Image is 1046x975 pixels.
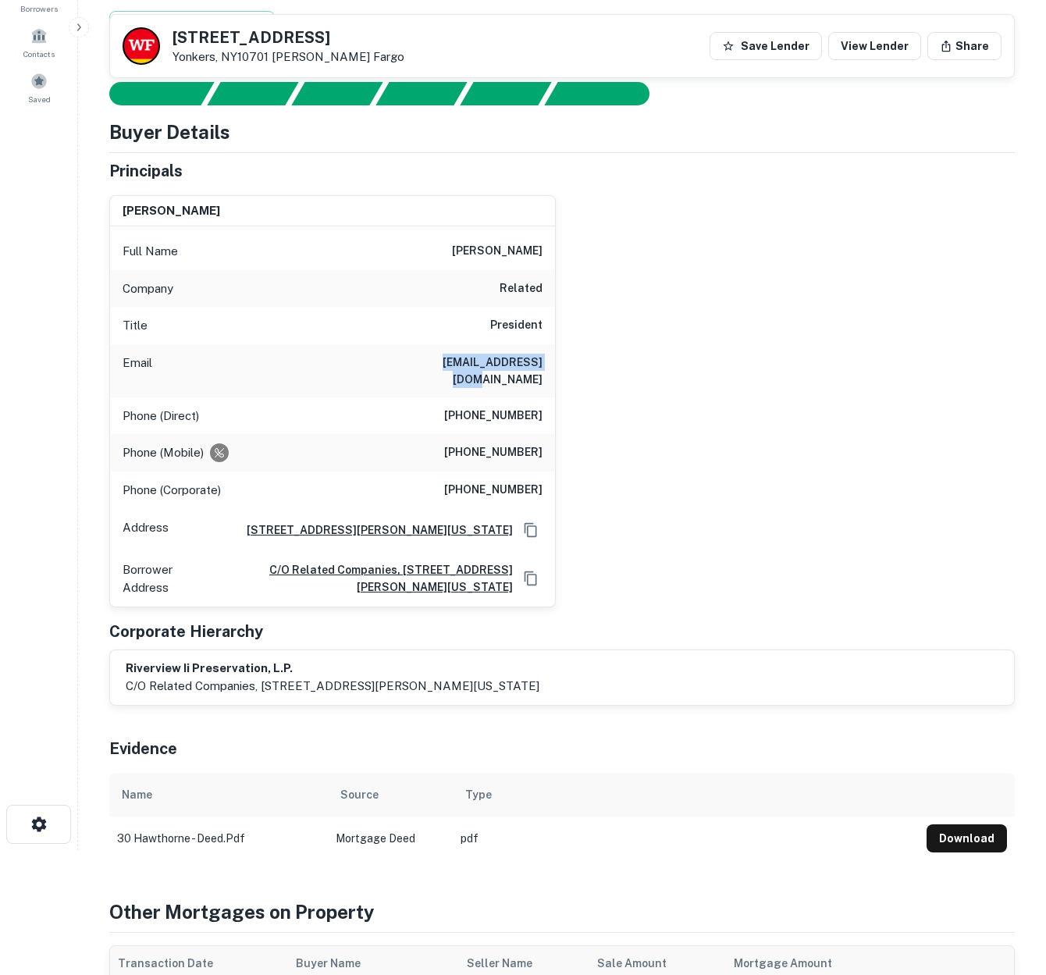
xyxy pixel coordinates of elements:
h6: [EMAIL_ADDRESS][DOMAIN_NAME] [355,354,543,388]
p: c/o related companies, [STREET_ADDRESS][PERSON_NAME][US_STATE] [126,677,539,696]
button: Save Lender [710,32,822,60]
a: Contacts [5,21,73,63]
h4: Other Mortgages on Property [109,898,1015,926]
p: Company [123,279,173,298]
p: Phone (Corporate) [123,481,221,500]
p: Email [123,354,152,388]
div: AI fulfillment process complete. [545,82,668,105]
td: pdf [453,817,919,860]
div: Your request is received and processing... [207,82,298,105]
span: Borrowers [20,2,58,15]
span: Saved [28,93,51,105]
a: [STREET_ADDRESS][PERSON_NAME][US_STATE] [234,521,513,539]
iframe: Chat Widget [968,850,1046,925]
div: Principals found, AI now looking for contact information... [375,82,467,105]
p: Phone (Mobile) [123,443,204,462]
h6: [PHONE_NUMBER] [444,407,543,425]
p: Borrower Address [123,560,198,597]
h6: riverview ii preservation, l.p. [126,660,539,678]
div: Requests to not be contacted at this number [210,443,229,462]
h5: [STREET_ADDRESS] [173,30,404,45]
a: View Lender [828,32,921,60]
div: scrollable content [109,773,1015,860]
p: Title [123,316,148,335]
th: Name [109,773,328,817]
h5: Evidence [109,737,177,760]
div: Documents found, AI parsing details... [291,82,382,105]
p: Yonkers, NY10701 [173,50,404,64]
span: Contacts [23,48,55,60]
h4: Buyer Details [109,118,230,146]
th: Type [453,773,919,817]
th: Source [328,773,453,817]
button: Share [927,32,1002,60]
h5: Principals [109,159,183,183]
div: Sending borrower request to AI... [91,82,208,105]
p: Full Name [123,242,178,261]
div: Principals found, still searching for contact information. This may take time... [460,82,551,105]
button: Download [927,824,1007,852]
div: Source [340,785,379,804]
a: [PERSON_NAME] Fargo [272,50,404,63]
a: Saved [5,66,73,109]
div: Type [465,785,492,804]
p: Phone (Direct) [123,407,199,425]
h6: President [490,316,543,335]
h6: [PERSON_NAME] [123,202,220,220]
button: Copy Address [519,518,543,542]
p: Address [123,518,169,542]
td: 30 hawthorne - deed.pdf [109,817,328,860]
h5: Corporate Hierarchy [109,620,263,643]
a: c/o related companies, [STREET_ADDRESS][PERSON_NAME][US_STATE] [205,561,513,596]
h6: [PHONE_NUMBER] [444,443,543,462]
td: Mortgage Deed [328,817,453,860]
h6: [PERSON_NAME] [452,242,543,261]
button: Copy Address [519,567,543,590]
button: View Property Details [109,11,275,39]
h6: [PHONE_NUMBER] [444,481,543,500]
h6: related [500,279,543,298]
div: Name [122,785,152,804]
